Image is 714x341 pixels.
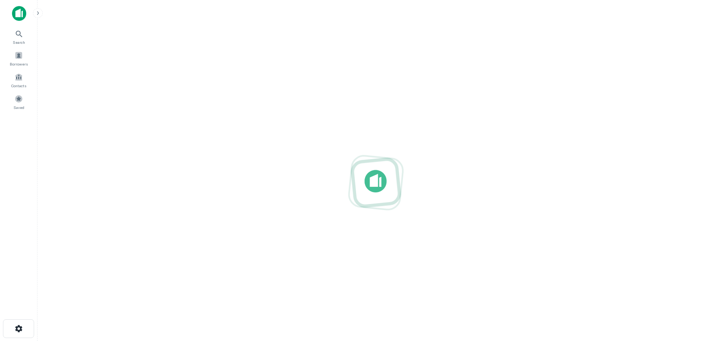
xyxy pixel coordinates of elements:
span: Search [13,39,25,45]
span: Saved [13,104,24,110]
span: Contacts [11,83,26,89]
a: Borrowers [2,48,35,68]
a: Search [2,27,35,47]
a: Saved [2,92,35,112]
a: Contacts [2,70,35,90]
span: Borrowers [10,61,28,67]
img: capitalize-icon.png [12,6,26,21]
